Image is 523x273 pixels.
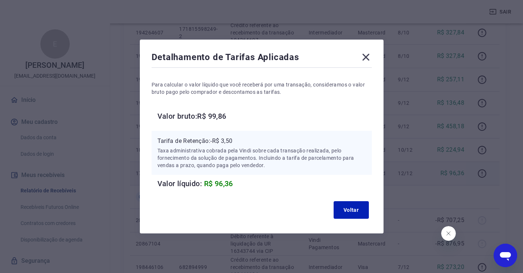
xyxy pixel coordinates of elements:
[152,81,372,96] p: Para calcular o valor líquido que você receberá por uma transação, consideramos o valor bruto pag...
[152,51,372,66] div: Detalhamento de Tarifas Aplicadas
[157,178,372,189] h6: Valor líquido:
[204,179,233,188] span: R$ 96,36
[334,201,369,219] button: Voltar
[4,5,62,11] span: Olá! Precisa de ajuda?
[441,226,456,241] iframe: Close message
[157,137,366,145] p: Tarifa de Retenção: -R$ 3,50
[157,110,372,122] h6: Valor bruto: R$ 99,86
[494,244,517,267] iframe: Button to launch messaging window
[157,147,366,169] p: Taxa administrativa cobrada pela Vindi sobre cada transação realizada, pelo fornecimento da soluç...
